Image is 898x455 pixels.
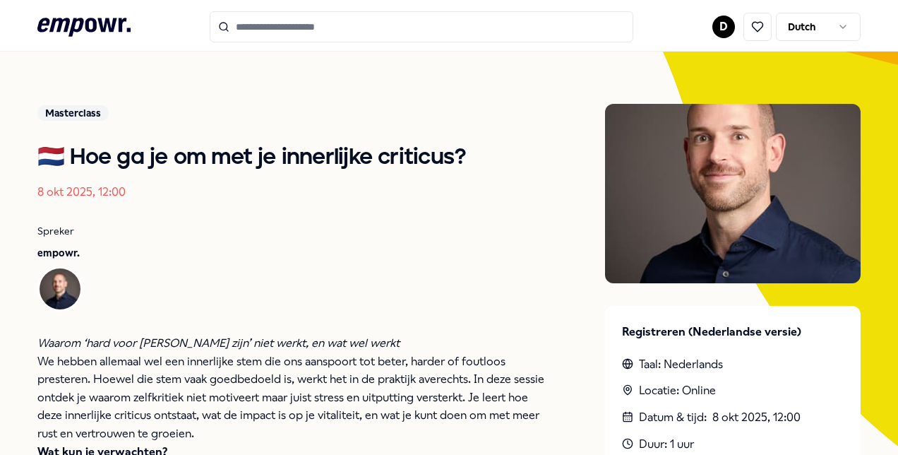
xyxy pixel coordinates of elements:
[622,382,844,400] div: Locatie: Online
[605,104,861,284] img: Presenter image
[622,323,844,341] p: Registreren (Nederlandse versie)
[37,185,126,199] time: 8 okt 2025, 12:00
[40,268,80,309] img: Avatar
[37,353,549,443] p: We hebben allemaal wel een innerlijke stem die ons aanspoort tot beter, harder of foutloos preste...
[622,435,844,454] div: Duur: 1 uur
[37,336,400,350] em: Waarom ‘hard voor [PERSON_NAME] zijn’ niet werkt, en wat wel werkt
[37,143,549,172] h1: 🇳🇱 Hoe ga je om met je innerlijke criticus?
[210,11,633,42] input: Search for products, categories or subcategories
[37,245,549,261] p: empowr.
[37,223,549,239] p: Spreker
[712,16,735,38] button: D
[712,408,801,427] time: 8 okt 2025, 12:00
[622,408,844,427] div: Datum & tijd :
[37,105,109,121] div: Masterclass
[622,355,844,374] div: Taal: Nederlands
